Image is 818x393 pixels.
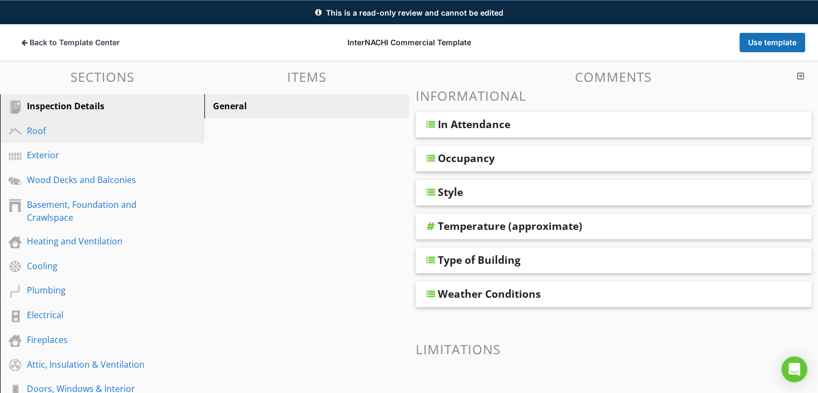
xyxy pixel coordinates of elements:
h3: Limitations [416,342,812,356]
div: Plumbing [27,284,153,297]
div: InterNACHI Commercial Template [277,37,541,48]
div: Heating and Ventilation [27,235,153,248]
div: Style [438,186,463,199]
div: Exterior [27,149,153,162]
div: Fireplaces [27,333,153,346]
div: Cooling [27,259,153,272]
div: Basement, Foundation and Crawlspace [27,198,153,224]
div: In Attendance [438,118,510,131]
div: Wood Decks and Balconies [27,173,153,186]
div: Occupancy [438,152,495,165]
div: Inspection Details [27,100,153,113]
div: Attic, Insulation & Ventilation [27,358,153,371]
button: Use template [739,33,805,52]
button: Back to Template Center [13,33,129,52]
div: Weather Conditions [438,287,541,300]
h3: Items [204,69,409,84]
div: General [213,100,363,113]
h3: Informational [416,88,812,103]
div: Type of Building [438,254,521,266]
div: Roof [27,124,153,137]
div: Temperature (approximate) [438,220,582,233]
h3: Comments [416,69,812,84]
span: Back to Template Center [30,37,120,48]
div: Electrical [27,308,153,321]
div: Open Intercom Messenger [781,356,807,382]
